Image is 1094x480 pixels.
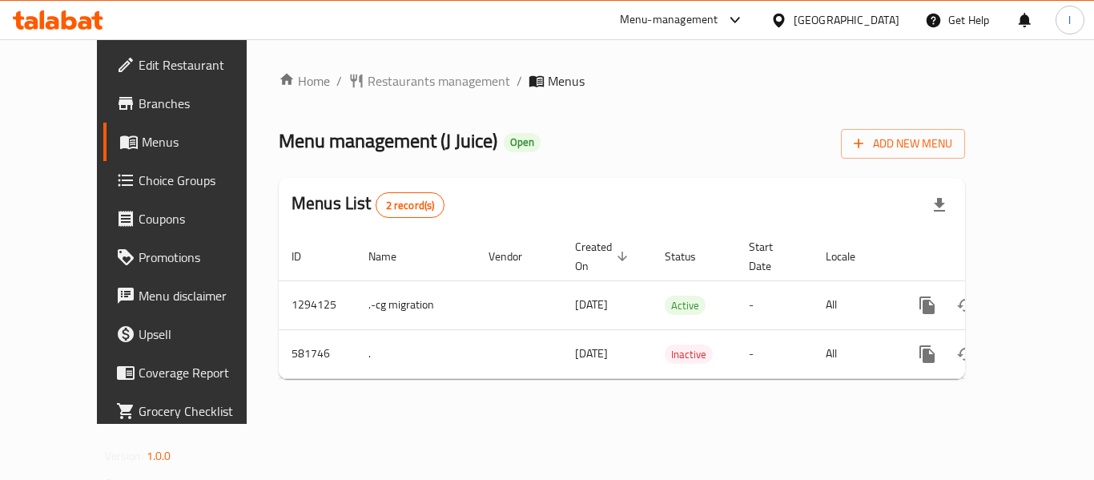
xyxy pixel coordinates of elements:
[139,171,267,190] span: Choice Groups
[292,192,444,218] h2: Menus List
[147,446,171,466] span: 1.0.0
[368,71,510,91] span: Restaurants management
[895,232,1075,281] th: Actions
[103,123,280,161] a: Menus
[908,335,947,373] button: more
[489,247,543,266] span: Vendor
[517,71,522,91] li: /
[736,280,813,329] td: -
[854,134,952,154] span: Add New Menu
[139,55,267,75] span: Edit Restaurant
[575,294,608,315] span: [DATE]
[665,247,717,266] span: Status
[103,200,280,238] a: Coupons
[348,71,510,91] a: Restaurants management
[947,286,985,325] button: Change Status
[103,276,280,315] a: Menu disclaimer
[813,329,895,378] td: All
[103,353,280,392] a: Coverage Report
[139,325,267,344] span: Upsell
[105,446,144,466] span: Version:
[279,71,330,91] a: Home
[947,335,985,373] button: Change Status
[356,329,476,378] td: .
[279,280,356,329] td: 1294125
[908,286,947,325] button: more
[548,71,585,91] span: Menus
[139,248,267,267] span: Promotions
[103,46,280,84] a: Edit Restaurant
[504,135,541,149] span: Open
[575,343,608,364] span: [DATE]
[139,209,267,228] span: Coupons
[665,296,706,315] span: Active
[826,247,876,266] span: Locale
[336,71,342,91] li: /
[665,345,713,364] span: Inactive
[376,198,444,213] span: 2 record(s)
[142,132,267,151] span: Menus
[103,161,280,200] a: Choice Groups
[736,329,813,378] td: -
[139,363,267,382] span: Coverage Report
[279,329,356,378] td: 581746
[813,280,895,329] td: All
[279,123,497,159] span: Menu management ( J Juice )
[620,10,718,30] div: Menu-management
[139,286,267,305] span: Menu disclaimer
[139,94,267,113] span: Branches
[841,129,965,159] button: Add New Menu
[794,11,899,29] div: [GEOGRAPHIC_DATA]
[376,192,445,218] div: Total records count
[139,401,267,421] span: Grocery Checklist
[368,247,417,266] span: Name
[279,232,1075,379] table: enhanced table
[292,247,322,266] span: ID
[103,392,280,430] a: Grocery Checklist
[1068,11,1071,29] span: l
[749,237,794,276] span: Start Date
[575,237,633,276] span: Created On
[279,71,965,91] nav: breadcrumb
[103,238,280,276] a: Promotions
[103,84,280,123] a: Branches
[356,280,476,329] td: .-cg migration
[920,186,959,224] div: Export file
[504,133,541,152] div: Open
[103,315,280,353] a: Upsell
